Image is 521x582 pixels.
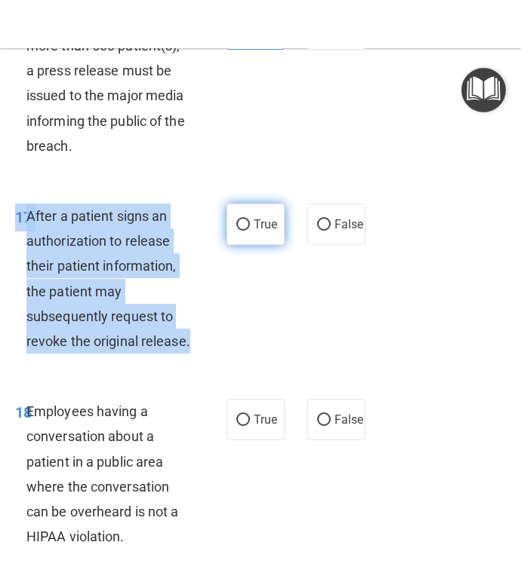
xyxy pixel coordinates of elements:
span: 18 [15,403,32,421]
span: True [254,217,277,231]
span: Employees having a conversation about a patient in a public area where the conversation can be ov... [26,403,179,544]
button: Open Resource Center [461,68,506,112]
iframe: Drift Widget Chat Controller [260,475,503,535]
span: True [254,412,277,427]
input: False [317,219,331,231]
input: True [236,415,250,426]
span: If a breach of PHI involves more than 500 patient(s), a press release must be issued to the major... [26,13,185,154]
span: False [334,412,364,427]
span: 17 [15,208,32,226]
input: False [317,415,331,426]
span: After a patient signs an authorization to release their patient information, the patient may subs... [26,208,190,349]
input: True [236,219,250,231]
span: False [334,217,364,231]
